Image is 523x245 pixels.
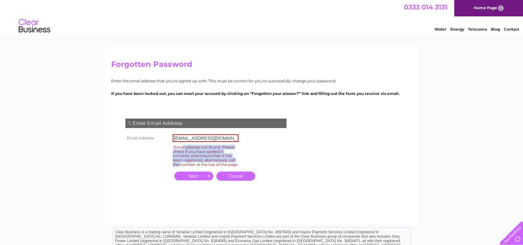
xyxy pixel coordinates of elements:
a: Water [435,27,447,32]
a: Contact [504,27,519,32]
div: 1. Enter Email Address [125,119,286,128]
a: Blog [491,27,500,32]
a: Telecoms [468,27,487,32]
div: Email address not found. Please check if you have spelled it correctly and ensure that it has bee... [173,144,238,168]
p: Enter the email address that you're signed up with. This must be correct for you to successfully ... [111,78,412,84]
a: Energy [450,27,464,32]
h2: Forgotten Password [111,60,412,72]
th: Email Address [124,133,171,143]
div: Clear Business is a trading name of Verastar Limited (registered in [GEOGRAPHIC_DATA] No. 3667643... [113,3,411,31]
p: If you have been locked out, you can reset your account by clicking on “Forgotten your answer?” l... [111,90,412,96]
img: logo.png [18,16,51,36]
a: 0333 014 3131 [404,3,448,11]
a: Cancel [216,172,255,181]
